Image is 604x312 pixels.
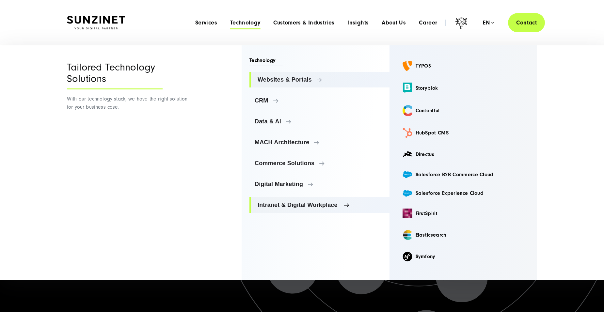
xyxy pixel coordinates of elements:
[195,20,217,26] a: Services
[255,181,384,187] span: Digital Marketing
[397,247,530,266] a: Symfony
[249,114,389,129] a: Data & AI
[347,20,369,26] a: Insights
[258,202,384,208] span: Intranet & Digital Workplace
[508,13,545,32] a: Contact
[255,139,384,146] span: MACH Architecture
[397,226,530,244] a: Elasticsearch
[258,76,384,83] span: Websites & Portals
[397,101,530,121] a: Contentful
[397,185,530,201] a: Salesforce Experience Cloud
[273,20,334,26] a: Customers & Industries
[419,20,437,26] a: Career
[397,166,530,182] a: Salesforce B2B Commerce Cloud
[397,145,530,164] a: Directus
[249,176,389,192] a: Digital Marketing
[255,118,384,125] span: Data & AI
[67,95,189,111] p: With our technology stack, we have the right solution for your business case.
[249,72,389,87] a: Websites & Portals
[249,93,389,108] a: CRM
[255,160,384,166] span: Commerce Solutions
[397,204,530,223] a: FirstSpirit
[230,20,261,26] a: Technology
[382,20,406,26] a: About Us
[67,16,125,30] img: SUNZINET Full Service Digital Agentur
[249,57,283,66] span: Technology
[483,20,494,26] div: en
[397,123,530,142] a: HubSpot CMS
[255,97,384,104] span: CRM
[67,62,163,89] div: Tailored Technology Solutions
[249,197,389,213] a: Intranet & Digital Workplace
[249,134,389,150] a: MACH Architecture
[397,56,530,75] a: TYPO3
[249,155,389,171] a: Commerce Solutions
[397,78,530,98] a: Storyblok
